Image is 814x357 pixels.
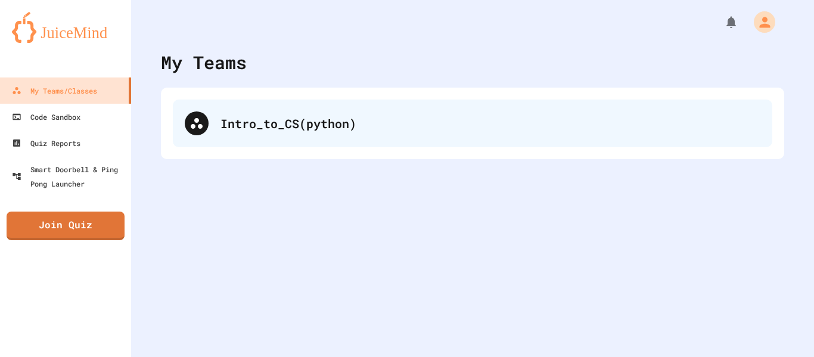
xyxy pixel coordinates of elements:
div: My Teams [161,49,247,76]
div: My Notifications [702,12,741,32]
div: Intro_to_CS(python) [173,100,772,147]
a: Join Quiz [7,212,125,240]
div: My Account [741,8,778,36]
div: Quiz Reports [12,136,80,150]
div: Smart Doorbell & Ping Pong Launcher [12,162,126,191]
div: Code Sandbox [12,110,80,124]
img: logo-orange.svg [12,12,119,43]
div: Intro_to_CS(python) [220,114,760,132]
div: My Teams/Classes [12,83,97,98]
